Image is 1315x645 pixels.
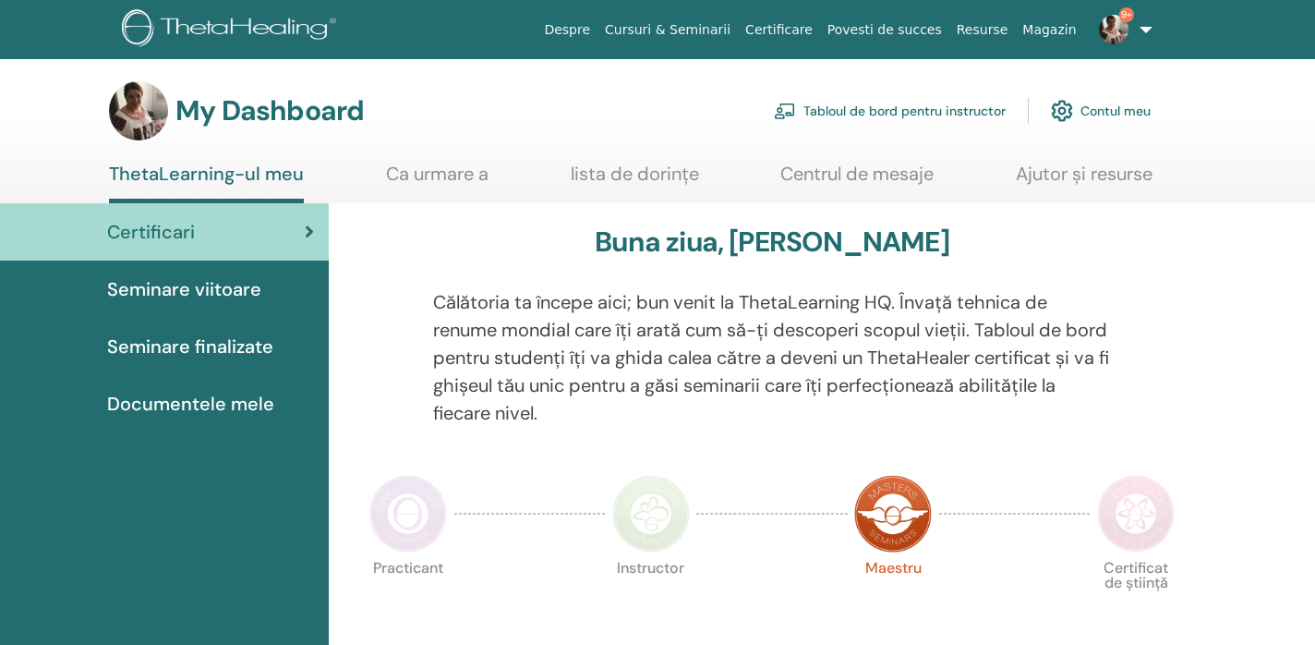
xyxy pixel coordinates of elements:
[780,163,934,199] a: Centrul de mesaje
[1015,13,1083,47] a: Magazin
[109,163,304,203] a: ThetaLearning-ul meu
[612,475,690,553] img: Instructor
[537,13,597,47] a: Despre
[571,163,699,199] a: lista de dorințe
[1119,7,1134,22] span: 9+
[122,9,343,51] img: logo.png
[1099,15,1128,44] img: default.jpg
[738,13,820,47] a: Certificare
[597,13,738,47] a: Cursuri & Seminarii
[949,13,1016,47] a: Resurse
[107,275,261,303] span: Seminare viitoare
[175,94,364,128] h3: My Dashboard
[612,561,690,639] p: Instructor
[369,561,447,639] p: Practicant
[1097,561,1175,639] p: Certificat de știință
[386,163,489,199] a: Ca urmare a
[774,91,1006,131] a: Tabloul de bord pentru instructor
[109,81,168,140] img: default.jpg
[1016,163,1152,199] a: Ajutor și resurse
[595,225,949,259] h3: Buna ziua, [PERSON_NAME]
[854,475,932,553] img: Master
[107,390,274,418] span: Documentele mele
[1097,475,1175,553] img: Certificate of Science
[854,561,932,639] p: Maestru
[433,288,1112,427] p: Călătoria ta începe aici; bun venit la ThetaLearning HQ. Învață tehnica de renume mondial care îț...
[1051,91,1151,131] a: Contul meu
[774,103,796,119] img: chalkboard-teacher.svg
[820,13,949,47] a: Povesti de succes
[1051,95,1073,127] img: cog.svg
[107,333,273,360] span: Seminare finalizate
[107,218,195,246] span: Certificari
[369,475,447,553] img: Practitioner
